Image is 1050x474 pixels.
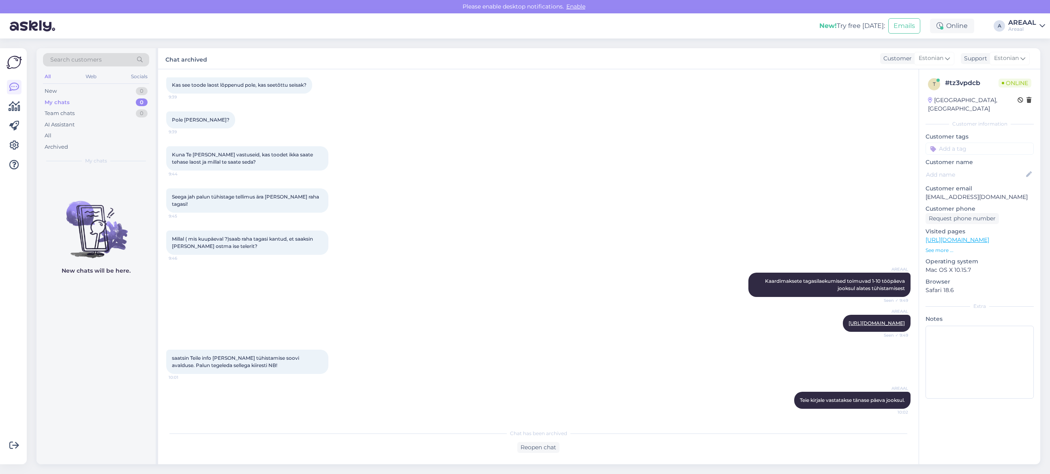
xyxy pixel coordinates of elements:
[6,55,22,70] img: Askly Logo
[926,120,1034,128] div: Customer information
[926,170,1024,179] input: Add name
[994,54,1019,63] span: Estonian
[62,267,131,275] p: New chats will be here.
[1008,19,1036,26] div: AREAAL
[45,87,57,95] div: New
[169,374,199,380] span: 10:01
[45,132,51,140] div: All
[878,297,908,303] span: Seen ✓ 9:49
[933,81,936,87] span: t
[819,21,885,31] div: Try free [DATE]:
[926,158,1034,167] p: Customer name
[849,320,905,326] a: [URL][DOMAIN_NAME]
[926,257,1034,266] p: Operating system
[136,87,148,95] div: 0
[880,54,912,63] div: Customer
[926,236,989,243] a: [URL][DOMAIN_NAME]
[45,109,75,117] div: Team chats
[172,355,300,368] span: saatsin Teile info [PERSON_NAME] tühistamise soovi avalduse. Palun tegeleda sellega kiiresti NB!
[45,121,75,129] div: AI Assistant
[136,98,148,107] div: 0
[84,71,98,82] div: Web
[765,278,906,291] span: Kaardimaksete tagasilaekumised toimuvad 1-10 tööpäeva jooksul alates tühistamisest
[1008,26,1036,32] div: Areaal
[36,186,156,259] img: No chats
[945,78,999,88] div: # tz3vpdcb
[926,205,1034,213] p: Customer phone
[926,132,1034,141] p: Customer tags
[994,20,1005,32] div: A
[878,266,908,272] span: AREAAL
[1008,19,1045,32] a: AREAALAreaal
[169,171,199,177] span: 9:44
[999,79,1031,88] span: Online
[926,247,1034,254] p: See more ...
[926,303,1034,310] div: Extra
[819,22,837,30] b: New!
[172,194,320,207] span: Seega jah palun tühistage tellimus ära [PERSON_NAME] raha tagasi!
[517,442,559,453] div: Reopen chat
[165,53,207,64] label: Chat archived
[172,82,306,88] span: Kas see toode laost lõppenud pole, kas seetõttu seisak?
[510,430,567,437] span: Chat has been archived
[43,71,52,82] div: All
[928,96,1018,113] div: [GEOGRAPHIC_DATA], [GEOGRAPHIC_DATA]
[919,54,943,63] span: Estonian
[169,129,199,135] span: 9:39
[136,109,148,117] div: 0
[926,184,1034,193] p: Customer email
[45,143,68,151] div: Archived
[878,308,908,314] span: AREAAL
[926,227,1034,236] p: Visited pages
[926,315,1034,323] p: Notes
[926,143,1034,155] input: Add a tag
[564,3,588,10] span: Enable
[172,152,314,165] span: Kuna Te [PERSON_NAME] vastuseid, kas toodet ikka saate tehase laost ja millal te saate seda?
[169,213,199,219] span: 9:45
[930,19,974,33] div: Online
[878,332,908,338] span: Seen ✓ 9:49
[926,213,999,224] div: Request phone number
[169,255,199,261] span: 9:46
[800,397,905,403] span: Teie kirjale vastatakse tänase päeva jooksul.
[50,56,102,64] span: Search customers
[85,157,107,164] span: My chats
[172,117,229,123] span: Pole [PERSON_NAME]?
[961,54,987,63] div: Support
[926,286,1034,295] p: Safari 18.6
[926,278,1034,286] p: Browser
[888,18,920,34] button: Emails
[45,98,70,107] div: My chats
[926,266,1034,274] p: Mac OS X 10.15.7
[169,94,199,100] span: 9:39
[878,409,908,415] span: 10:02
[926,193,1034,201] p: [EMAIL_ADDRESS][DOMAIN_NAME]
[129,71,149,82] div: Socials
[878,385,908,391] span: AREAAL
[172,236,314,249] span: Millal ( mis kuupäeval ?)saab raha tagasi kantud, et saaksin [PERSON_NAME] ostma ise telerit?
